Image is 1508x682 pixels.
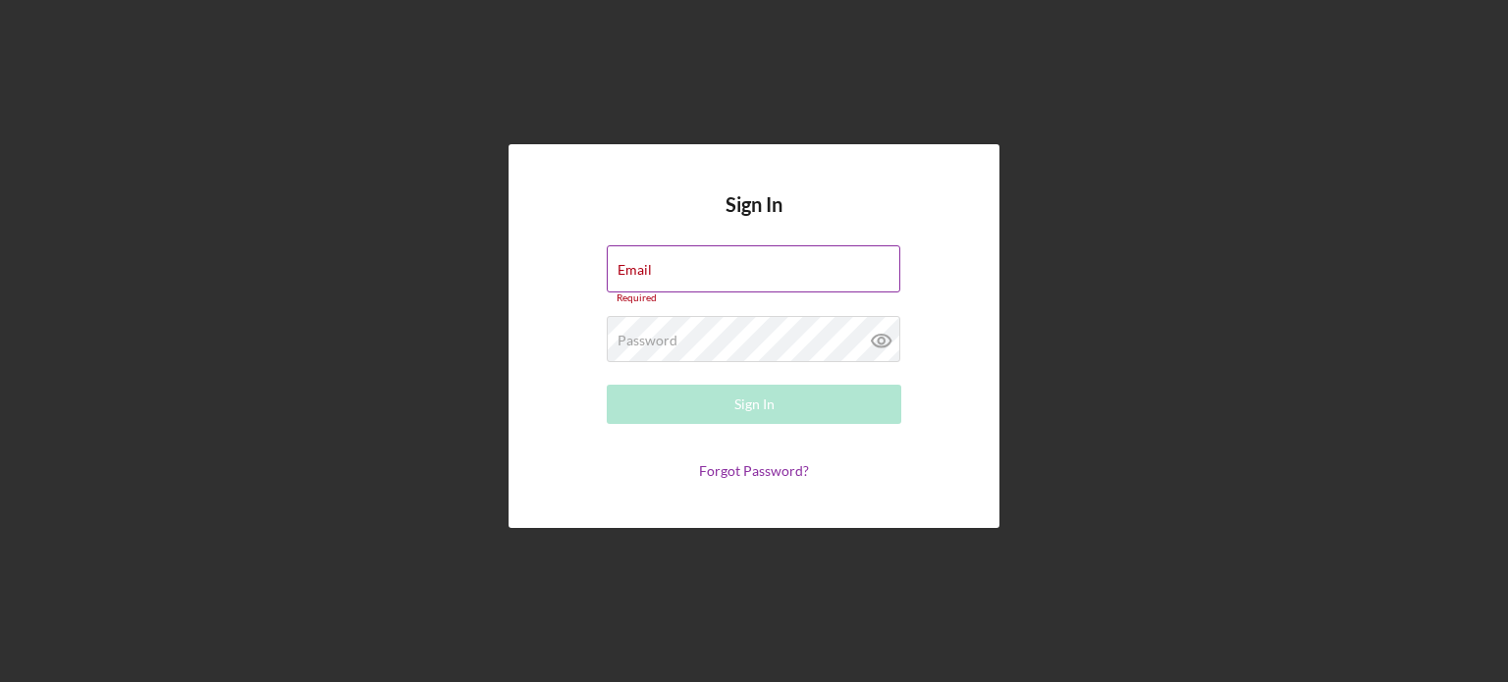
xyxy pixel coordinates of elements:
a: Forgot Password? [699,462,809,479]
h4: Sign In [726,193,782,245]
button: Sign In [607,385,901,424]
div: Required [607,292,901,304]
label: Password [618,333,677,348]
div: Sign In [734,385,775,424]
label: Email [618,262,652,278]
